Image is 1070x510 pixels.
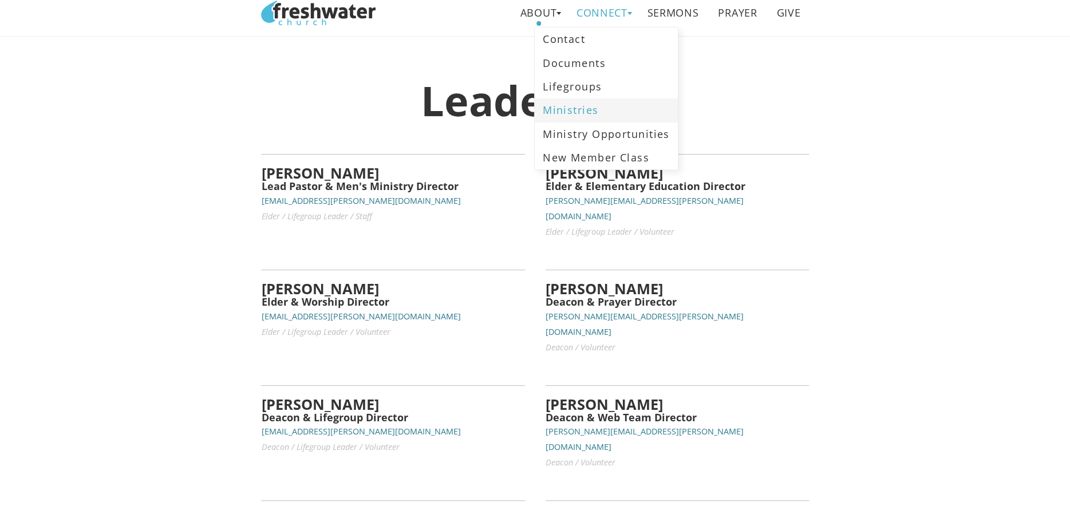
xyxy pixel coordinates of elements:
small: Elder / Lifegroup Leader / Staff [261,211,372,222]
small: [PERSON_NAME][EMAIL_ADDRESS][PERSON_NAME][DOMAIN_NAME] [546,311,744,337]
small: [EMAIL_ADDRESS][PERSON_NAME][DOMAIN_NAME] [261,311,460,322]
a: Ministry Opportunities [535,122,678,146]
a: New Member Class [535,146,678,169]
h4: [PERSON_NAME] [261,280,524,296]
h4: [PERSON_NAME] [261,396,524,412]
small: Elder / Lifegroup Leader / Volunteer [261,326,390,337]
h4: [PERSON_NAME] [546,396,809,412]
a: Documents [535,51,678,74]
h5: Lead Pastor & Men's Ministry Director [261,181,524,192]
h5: Elder & Worship Director [261,296,524,308]
h4: [PERSON_NAME] [546,280,809,296]
h5: Deacon & Prayer Director [546,296,809,308]
a: Lifegroups [535,75,678,98]
small: Deacon / Volunteer [546,457,615,468]
small: Deacon / Volunteer [546,342,615,353]
img: Freshwater Church [261,1,376,25]
h5: Elder & Elementary Education Director [546,181,809,192]
a: Ministries [535,98,678,122]
h5: Deacon & Web Team Director [546,412,809,424]
small: [EMAIL_ADDRESS][PERSON_NAME][DOMAIN_NAME] [261,426,460,437]
h1: Leadership [261,78,808,123]
a: Contact [535,27,678,51]
small: Deacon / Lifegroup Leader / Volunteer [261,441,399,452]
small: [PERSON_NAME][EMAIL_ADDRESS][PERSON_NAME][DOMAIN_NAME] [546,426,744,452]
small: Elder / Lifegroup Leader / Volunteer [546,226,674,237]
h4: [PERSON_NAME] [546,165,809,181]
small: [EMAIL_ADDRESS][PERSON_NAME][DOMAIN_NAME] [261,195,460,206]
h5: Deacon & Lifegroup Director [261,412,524,424]
h4: [PERSON_NAME] [261,165,524,181]
small: [PERSON_NAME][EMAIL_ADDRESS][PERSON_NAME][DOMAIN_NAME] [546,195,744,222]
